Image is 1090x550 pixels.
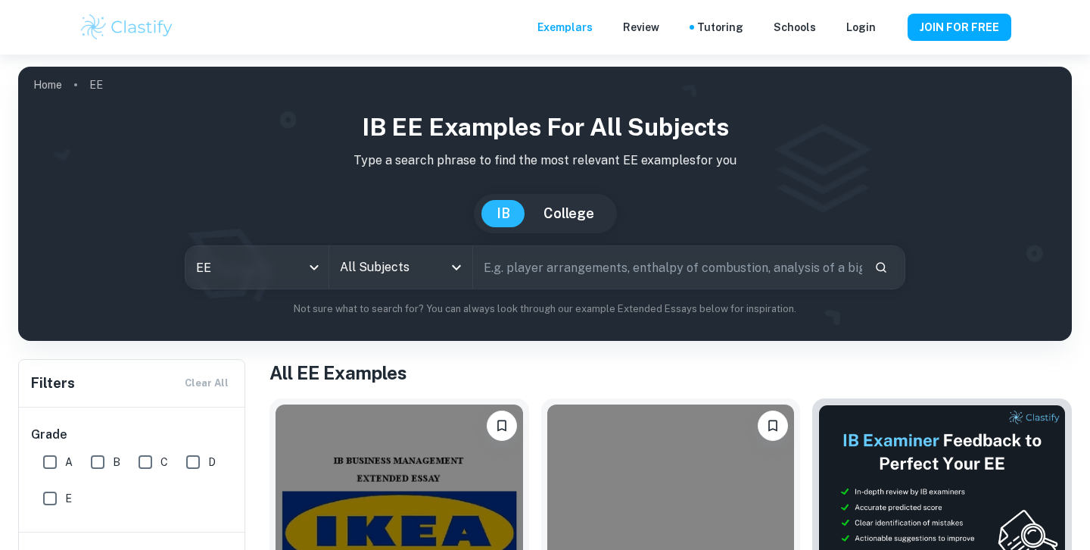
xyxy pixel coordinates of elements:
[537,19,593,36] p: Exemplars
[473,246,862,289] input: E.g. player arrangements, enthalpy of combustion, analysis of a big city...
[89,77,103,93] p: EE
[487,411,517,441] button: Please log in to bookmark exemplars
[481,200,525,227] button: IB
[65,454,73,470] span: A
[30,109,1060,145] h1: IB EE examples for all subjects
[185,246,329,289] div: EE
[30,302,1060,317] p: Not sure what to search for? You can always look through our example Extended Essays below for in...
[846,19,876,36] a: Login
[528,200,609,227] button: College
[208,454,216,470] span: D
[31,426,234,444] h6: Grade
[623,19,659,36] p: Review
[33,74,62,95] a: Home
[888,23,895,31] button: Help and Feedback
[697,19,743,36] a: Tutoring
[113,454,120,470] span: B
[160,454,168,470] span: C
[758,411,788,441] button: Please log in to bookmark exemplars
[868,255,894,280] button: Search
[446,257,467,278] button: Open
[79,12,175,42] img: Clastify logo
[31,373,75,394] h6: Filters
[774,19,816,36] a: Schools
[908,14,1011,41] button: JOIN FOR FREE
[269,359,1072,386] h1: All EE Examples
[18,67,1072,341] img: profile cover
[30,152,1060,170] p: Type a search phrase to find the most relevant EE examples for you
[65,490,72,507] span: E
